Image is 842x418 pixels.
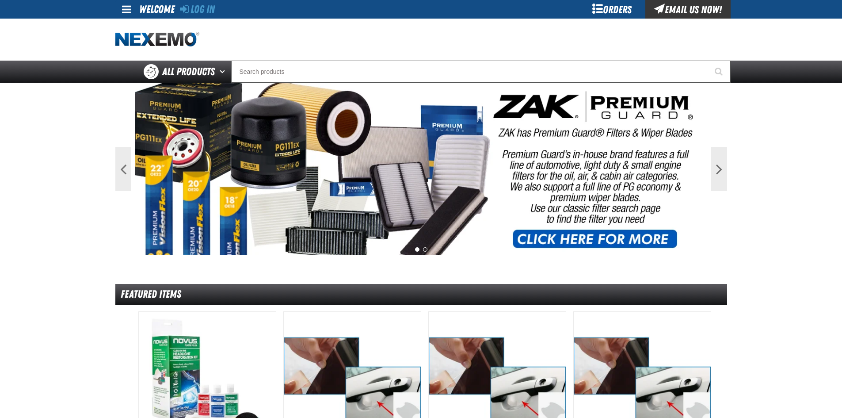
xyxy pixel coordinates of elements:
button: 2 of 2 [423,247,427,252]
button: Start Searching [709,61,731,83]
input: Search [231,61,731,83]
button: Next [711,147,727,191]
span: All Products [162,64,215,80]
div: Featured Items [115,284,727,305]
button: Open All Products pages [217,61,231,83]
img: PG Filters & Wipers [135,83,708,255]
img: Nexemo logo [115,32,199,47]
button: Previous [115,147,131,191]
button: 1 of 2 [415,247,419,252]
a: Log In [180,3,215,15]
